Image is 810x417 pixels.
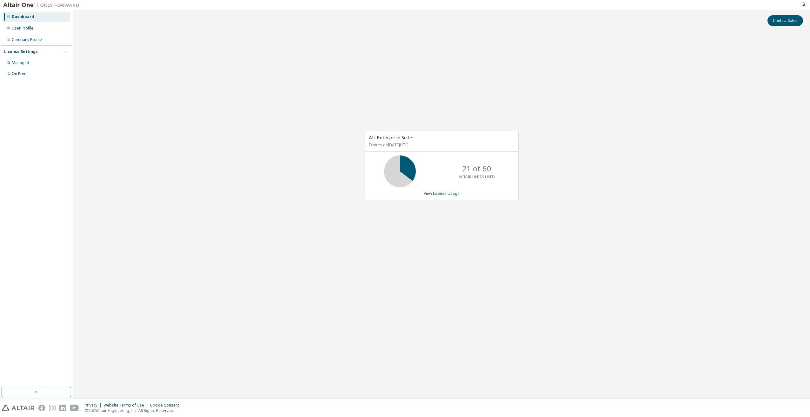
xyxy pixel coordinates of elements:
[85,403,103,408] div: Privacy
[150,403,183,408] div: Cookie Consent
[103,403,150,408] div: Website Terms of Use
[70,405,79,411] img: youtube.svg
[3,2,83,8] img: Altair One
[49,405,56,411] img: instagram.svg
[767,15,803,26] button: Contact Sales
[85,408,183,413] p: © 2025 Altair Engineering, Inc. All Rights Reserved.
[2,405,35,411] img: altair_logo.svg
[38,405,45,411] img: facebook.svg
[12,60,29,65] div: Managed
[369,134,412,141] span: AU Enterprise Suite
[459,174,495,180] p: ALTAIR UNITS USED
[12,71,28,76] div: On Prem
[462,163,491,174] p: 21 of 60
[424,191,460,196] a: View License Usage
[12,14,34,19] div: Dashboard
[59,405,66,411] img: linkedin.svg
[369,142,513,148] p: Expires on [DATE] UTC
[12,37,42,42] div: Company Profile
[4,49,38,54] div: License Settings
[12,26,33,31] div: User Profile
